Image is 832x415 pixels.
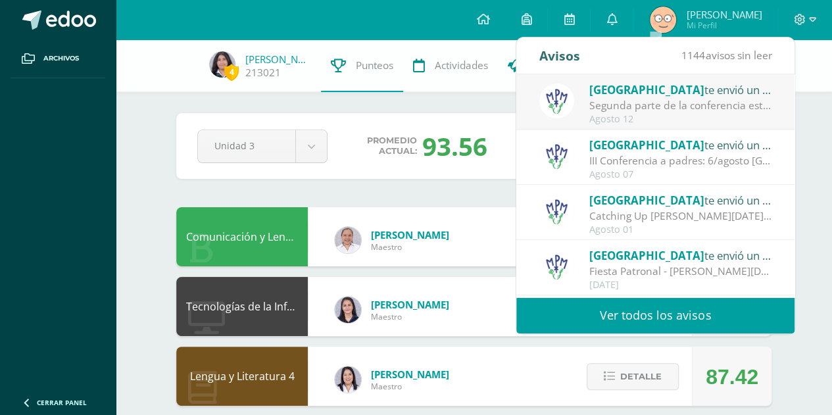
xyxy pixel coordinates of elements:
[589,114,772,125] div: Agosto 12
[371,241,449,253] span: Maestro
[176,347,308,406] div: Lengua y Literatura 4
[356,59,393,72] span: Punteos
[422,129,487,163] div: 93.56
[209,51,235,78] img: 132b6f2fb12677b49262665ddd89ec82.png
[539,37,580,74] div: Avisos
[539,249,574,284] img: a3978fa95217fc78923840df5a445bcb.png
[371,228,449,241] span: [PERSON_NAME]
[371,368,449,381] span: [PERSON_NAME]
[539,139,574,174] img: a3978fa95217fc78923840df5a445bcb.png
[371,298,449,311] span: [PERSON_NAME]
[245,66,281,80] a: 213021
[686,20,762,31] span: Mi Perfil
[587,363,679,390] button: Detalle
[589,169,772,180] div: Agosto 07
[214,130,279,161] span: Unidad 3
[335,227,361,253] img: 04fbc0eeb5f5f8cf55eb7ff53337e28b.png
[681,48,771,62] span: avisos sin leer
[589,191,772,208] div: te envió un aviso
[371,381,449,392] span: Maestro
[335,297,361,323] img: dbcf09110664cdb6f63fe058abfafc14.png
[589,137,704,153] span: [GEOGRAPHIC_DATA]
[224,64,239,80] span: 4
[539,84,574,118] img: a3978fa95217fc78923840df5a445bcb.png
[681,48,705,62] span: 1144
[539,194,574,229] img: a3978fa95217fc78923840df5a445bcb.png
[706,347,758,406] div: 87.42
[589,136,772,153] div: te envió un aviso
[245,53,311,66] a: [PERSON_NAME]
[589,280,772,291] div: [DATE]
[435,59,488,72] span: Actividades
[589,153,772,168] div: III Conferencia a padres: 6/agosto Asunto: ¡Los esperamos el jueves 14 de agosto para seguir fort...
[620,364,662,389] span: Detalle
[589,82,704,97] span: [GEOGRAPHIC_DATA]
[176,207,308,266] div: Comunicación y Lenguaje L3 Inglés 4
[321,39,403,92] a: Punteos
[589,264,772,279] div: Fiesta Patronal - Santo Domingo de Guzmán: Estimados padres de familia: Compartimos con ustedes c...
[498,39,593,92] a: Trayectoria
[650,7,676,33] img: 1a4d27bc1830275b18b6b82291d6b399.png
[686,8,762,21] span: [PERSON_NAME]
[589,224,772,235] div: Agosto 01
[11,39,105,78] a: Archivos
[516,297,795,333] a: Ver todos los avisos
[589,98,772,113] div: Segunda parte de la conferencia este 14 de agosto: más herramientas, más conexión: Estimados padr...
[589,247,772,264] div: te envió un aviso
[43,53,79,64] span: Archivos
[589,193,704,208] span: [GEOGRAPHIC_DATA]
[367,135,417,157] span: Promedio actual:
[403,39,498,92] a: Actividades
[37,398,87,407] span: Cerrar panel
[589,248,704,263] span: [GEOGRAPHIC_DATA]
[335,366,361,393] img: fd1196377973db38ffd7ffd912a4bf7e.png
[589,208,772,224] div: Catching Up de Agosto 2025: Estimados padres de familia: Compartimos con ustedes el Catching Up d...
[176,277,308,336] div: Tecnologías de la Información y la Comunicación 4
[371,311,449,322] span: Maestro
[589,81,772,98] div: te envió un aviso
[198,130,327,162] a: Unidad 3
